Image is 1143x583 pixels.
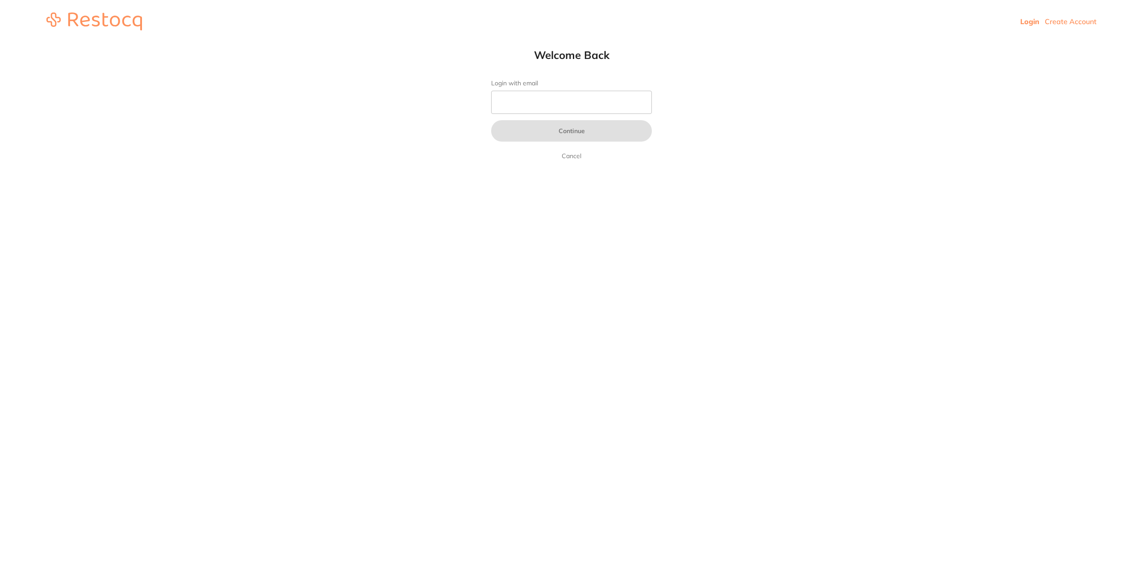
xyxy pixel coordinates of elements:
a: Login [1020,17,1039,26]
h1: Welcome Back [473,48,670,62]
a: Cancel [560,151,583,161]
a: Create Account [1045,17,1097,26]
img: restocq_logo.svg [46,13,142,30]
button: Continue [491,120,652,142]
label: Login with email [491,80,652,87]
